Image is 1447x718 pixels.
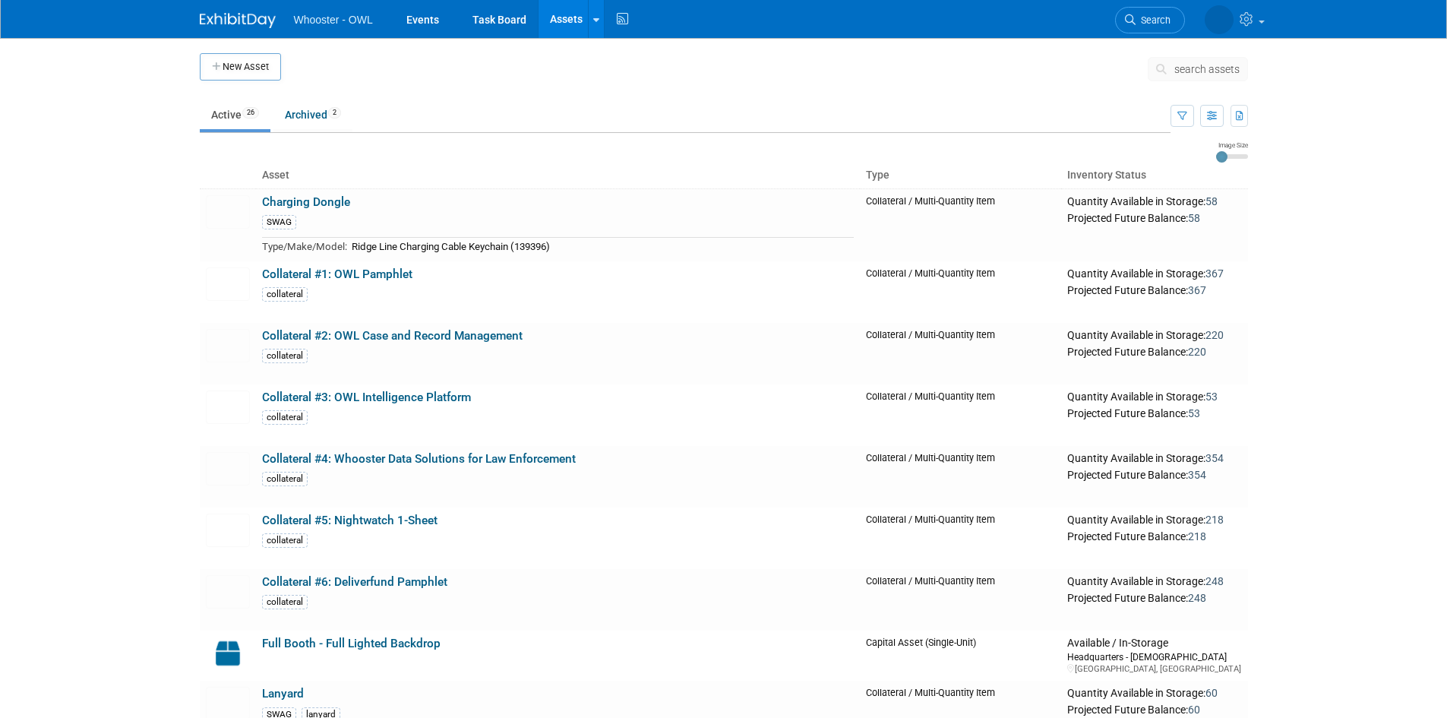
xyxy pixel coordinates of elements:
[294,14,373,26] span: Whooster - OWL
[1205,329,1224,341] span: 220
[1067,514,1241,527] div: Quantity Available in Storage:
[1067,195,1241,209] div: Quantity Available in Storage:
[200,100,270,129] a: Active26
[1205,452,1224,464] span: 354
[262,215,296,229] div: SWAG
[262,472,308,486] div: collateral
[200,53,281,81] button: New Asset
[200,13,276,28] img: ExhibitDay
[262,349,308,363] div: collateral
[1067,527,1241,544] div: Projected Future Balance:
[860,508,1062,569] td: Collateral / Multi-Quantity Item
[860,446,1062,508] td: Collateral / Multi-Quantity Item
[328,107,341,119] span: 2
[1067,343,1241,359] div: Projected Future Balance:
[262,637,441,650] a: Full Booth - Full Lighted Backdrop
[256,163,860,188] th: Asset
[1067,267,1241,281] div: Quantity Available in Storage:
[860,261,1062,323] td: Collateral / Multi-Quantity Item
[262,410,308,425] div: collateral
[1205,391,1218,403] span: 53
[1205,267,1224,280] span: 367
[1067,404,1241,421] div: Projected Future Balance:
[1205,514,1224,526] span: 218
[262,452,576,466] a: Collateral #4: Whooster Data Solutions for Law Enforcement
[1174,63,1240,75] span: search assets
[1188,592,1206,604] span: 248
[1136,14,1171,26] span: Search
[262,575,447,589] a: Collateral #6: Deliverfund Pamphlet
[1188,530,1206,542] span: 218
[1188,407,1200,419] span: 53
[1067,663,1241,675] div: [GEOGRAPHIC_DATA], [GEOGRAPHIC_DATA]
[1067,466,1241,482] div: Projected Future Balance:
[1188,469,1206,481] span: 354
[347,238,854,255] td: Ridge Line Charging Cable Keychain (139396)
[1205,687,1218,699] span: 60
[1067,281,1241,298] div: Projected Future Balance:
[262,533,308,548] div: collateral
[242,107,259,119] span: 26
[1188,284,1206,296] span: 367
[860,188,1062,261] td: Collateral / Multi-Quantity Item
[1115,7,1185,33] a: Search
[1188,212,1200,224] span: 58
[860,323,1062,384] td: Collateral / Multi-Quantity Item
[860,631,1062,681] td: Capital Asset (Single-Unit)
[1205,195,1218,207] span: 58
[1067,452,1241,466] div: Quantity Available in Storage:
[262,514,438,527] a: Collateral #5: Nightwatch 1-Sheet
[860,163,1062,188] th: Type
[1067,637,1241,650] div: Available / In-Storage
[1205,575,1224,587] span: 248
[860,569,1062,631] td: Collateral / Multi-Quantity Item
[206,637,250,670] img: Capital-Asset-Icon-2.png
[273,100,352,129] a: Archived2
[1188,704,1200,716] span: 60
[1205,5,1234,34] img: Ronald Lifton
[1067,687,1241,701] div: Quantity Available in Storage:
[1188,346,1206,358] span: 220
[1067,650,1241,663] div: Headquarters - [DEMOGRAPHIC_DATA]
[1067,701,1241,717] div: Projected Future Balance:
[1067,329,1241,343] div: Quantity Available in Storage:
[262,329,523,343] a: Collateral #2: OWL Case and Record Management
[1148,57,1248,81] button: search assets
[262,595,308,609] div: collateral
[262,267,412,281] a: Collateral #1: OWL Pamphlet
[262,195,350,209] a: Charging Dongle
[860,384,1062,446] td: Collateral / Multi-Quantity Item
[262,287,308,302] div: collateral
[1067,589,1241,606] div: Projected Future Balance:
[262,238,347,255] td: Type/Make/Model:
[1067,391,1241,404] div: Quantity Available in Storage:
[1216,141,1248,150] div: Image Size
[1067,209,1241,226] div: Projected Future Balance:
[262,391,471,404] a: Collateral #3: OWL Intelligence Platform
[1067,575,1241,589] div: Quantity Available in Storage:
[262,687,304,701] a: Lanyard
